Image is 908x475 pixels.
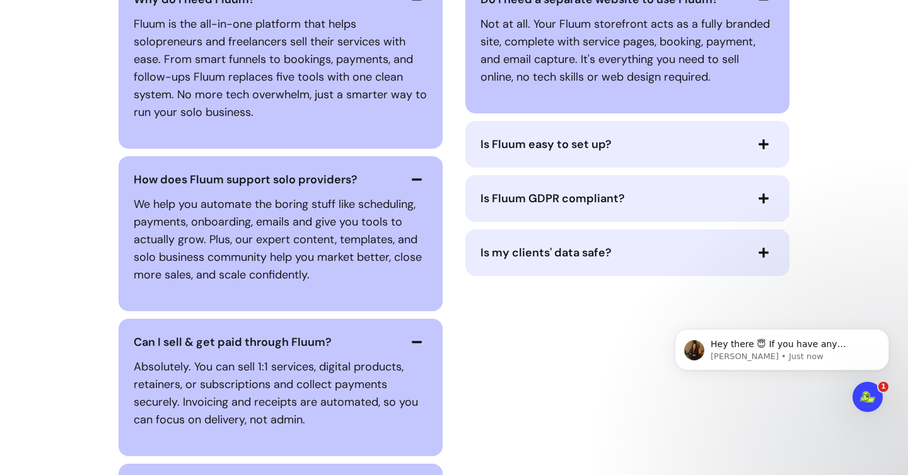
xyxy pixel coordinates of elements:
p: Absolutely. You can sell 1:1 services, digital products, retainers, or subscriptions and collect ... [134,358,428,428]
p: We help you automate the boring stuff like scheduling, payments, onboarding, emails and give you ... [134,195,428,283]
span: Is Fluum easy to set up? [480,137,612,152]
iframe: Intercom notifications message [656,302,908,441]
span: 1 [878,382,888,392]
span: Can I sell & get paid through Fluum? [134,335,332,350]
div: How does Fluum support solo providers? [134,190,428,289]
div: Can I sell & get paid through Fluum? [134,353,428,433]
span: Is Fluum GDPR compliant? [480,191,625,206]
button: Is Fluum easy to set up? [480,134,774,155]
button: How does Fluum support solo providers? [134,169,428,190]
div: Why do I need Fluum? [134,10,428,126]
button: Can I sell & get paid through Fluum? [134,331,428,353]
iframe: Intercom live chat [853,382,883,412]
button: Is Fluum GDPR compliant? [480,188,774,209]
div: Do I need a separate website to use Fluum? [480,10,774,91]
p: Fluum is the all-in-one platform that helps solopreneurs and freelancers sell their services with... [134,15,428,121]
button: Is my clients' data safe? [480,242,774,263]
p: Not at all. Your Fluum storefront acts as a fully branded site, complete with service pages, book... [480,15,774,86]
span: How does Fluum support solo providers? [134,172,358,187]
span: Is my clients' data safe? [480,245,612,260]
